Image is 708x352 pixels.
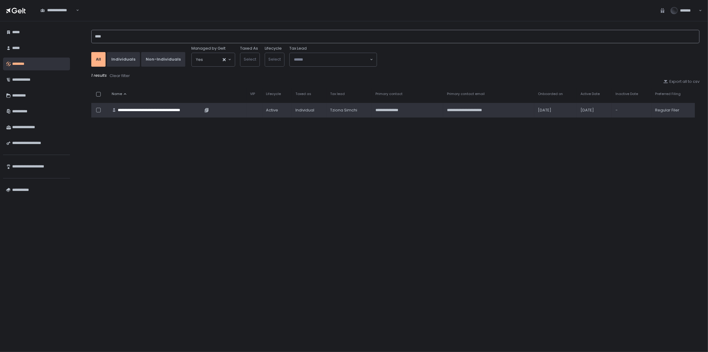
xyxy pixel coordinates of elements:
[111,57,135,62] div: Individuals
[663,79,699,84] button: Export all to csv
[266,107,278,113] span: active
[146,57,181,62] div: Non-Individuals
[581,107,608,113] div: [DATE]
[375,92,403,96] span: Primary contact
[192,53,235,66] div: Search for option
[141,52,185,67] button: Non-Individuals
[265,46,282,51] label: Lifecycle
[112,92,122,96] span: Name
[616,107,648,113] div: -
[91,52,106,67] button: All
[250,92,255,96] span: VIP
[91,73,699,79] div: 1 results
[268,56,281,62] span: Select
[109,73,130,79] button: Clear filter
[655,92,681,96] span: Preferred Filing
[40,13,75,19] input: Search for option
[330,92,345,96] span: Tax lead
[295,107,323,113] div: Individual
[290,53,377,66] div: Search for option
[203,57,222,63] input: Search for option
[289,46,307,51] span: Tax Lead
[191,46,225,51] span: Managed by Gelt
[110,73,130,79] div: Clear filter
[266,92,281,96] span: Lifecycle
[655,107,691,113] div: Regular Filer
[96,57,101,62] div: All
[107,52,140,67] button: Individuals
[616,92,638,96] span: Inactive Date
[196,57,203,63] span: Yes
[223,58,226,61] button: Clear Selected
[330,107,368,113] div: Tziona Simchi
[538,92,563,96] span: Onboarded on
[447,92,485,96] span: Primary contact email
[295,92,311,96] span: Taxed as
[37,4,79,17] div: Search for option
[244,56,256,62] span: Select
[538,107,573,113] div: [DATE]
[294,57,369,63] input: Search for option
[581,92,600,96] span: Active Date
[240,46,258,51] label: Taxed As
